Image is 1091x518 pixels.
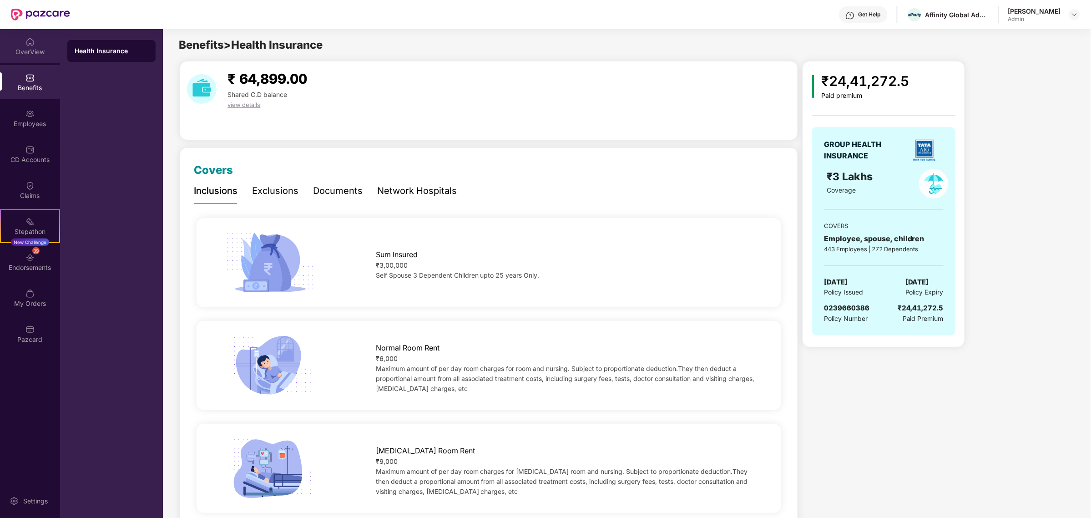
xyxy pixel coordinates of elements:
img: icon [222,332,318,399]
div: Exclusions [252,184,298,198]
img: insurerLogo [909,134,940,166]
img: svg+xml;base64,PHN2ZyBpZD0iTXlfT3JkZXJzIiBkYXRhLW5hbWU9Ik15IE9yZGVycyIgeG1sbnM9Imh0dHA6Ly93d3cudz... [25,289,35,298]
img: icon [812,75,814,98]
img: svg+xml;base64,PHN2ZyBpZD0iSGVscC0zMngzMiIgeG1sbnM9Imh0dHA6Ly93d3cudzMub3JnLzIwMDAvc3ZnIiB3aWR0aD... [846,11,855,20]
span: Policy Expiry [905,287,944,297]
div: Settings [20,497,51,506]
img: svg+xml;base64,PHN2ZyBpZD0iSG9tZSIgeG1sbnM9Imh0dHA6Ly93d3cudzMub3JnLzIwMDAvc3ZnIiB3aWR0aD0iMjAiIG... [25,37,35,46]
span: [DATE] [905,277,929,288]
img: svg+xml;base64,PHN2ZyBpZD0iRHJvcGRvd24tMzJ4MzIiIHhtbG5zPSJodHRwOi8vd3d3LnczLm9yZy8yMDAwL3N2ZyIgd2... [1071,11,1078,18]
span: view details [227,101,260,108]
div: Paid premium [822,92,909,100]
span: Maximum amount of per day room charges for room and nursing. Subject to proportionate deduction.T... [376,365,755,392]
img: policyIcon [919,169,949,198]
div: Network Hospitals [377,184,457,198]
img: icon [222,229,318,296]
div: ₹6,000 [376,354,756,364]
div: Stepathon [1,227,59,236]
span: Sum Insured [376,249,418,260]
span: Maximum amount of per day room charges for [MEDICAL_DATA] room and nursing. Subject to proportion... [376,467,748,495]
div: GROUP HEALTH INSURANCE [824,139,904,162]
div: New Challenge [11,239,49,246]
img: svg+xml;base64,PHN2ZyB4bWxucz0iaHR0cDovL3d3dy53My5vcmcvMjAwMC9zdmciIHdpZHRoPSIyMSIgaGVpZ2h0PSIyMC... [25,217,35,226]
span: Paid Premium [903,314,944,324]
div: Documents [313,184,363,198]
span: Covers [194,163,233,177]
span: [DATE] [824,277,848,288]
div: [PERSON_NAME] [1008,7,1061,15]
span: Shared C.D balance [227,91,287,98]
span: Normal Room Rent [376,342,439,354]
div: Inclusions [194,184,237,198]
span: Benefits > Health Insurance [179,38,323,51]
span: Policy Number [824,315,868,322]
div: ₹9,000 [376,457,756,467]
img: svg+xml;base64,PHN2ZyBpZD0iQmVuZWZpdHMiIHhtbG5zPSJodHRwOi8vd3d3LnczLm9yZy8yMDAwL3N2ZyIgd2lkdGg9Ij... [25,73,35,82]
img: svg+xml;base64,PHN2ZyBpZD0iQ0RfQWNjb3VudHMiIGRhdGEtbmFtZT0iQ0QgQWNjb3VudHMiIHhtbG5zPSJodHRwOi8vd3... [25,145,35,154]
div: Admin [1008,15,1061,23]
span: 0239660386 [824,304,869,312]
span: Coverage [827,186,856,194]
span: Self Spouse 3 Dependent Children upto 25 years Only. [376,271,540,279]
div: Health Insurance [75,46,148,56]
img: icon [222,435,318,502]
div: ₹3,00,000 [376,260,756,270]
span: Policy Issued [824,287,863,297]
div: Affinity Global Advertising Private Limited [925,10,989,19]
div: ₹24,41,272.5 [822,71,909,92]
div: 443 Employees | 272 Dependents [824,244,944,254]
img: affinity.png [908,13,921,17]
span: [MEDICAL_DATA] Room Rent [376,445,475,457]
div: Employee, spouse, children [824,233,944,244]
img: svg+xml;base64,PHN2ZyBpZD0iRW1wbG95ZWVzIiB4bWxucz0iaHR0cDovL3d3dy53My5vcmcvMjAwMC9zdmciIHdpZHRoPS... [25,109,35,118]
div: COVERS [824,221,944,230]
span: ₹3 Lakhs [827,170,876,183]
div: ₹24,41,272.5 [898,303,944,314]
img: svg+xml;base64,PHN2ZyBpZD0iRW5kb3JzZW1lbnRzIiB4bWxucz0iaHR0cDovL3d3dy53My5vcmcvMjAwMC9zdmciIHdpZH... [25,253,35,262]
div: 39 [32,247,40,254]
img: svg+xml;base64,PHN2ZyBpZD0iU2V0dGluZy0yMHgyMCIgeG1sbnM9Imh0dHA6Ly93d3cudzMub3JnLzIwMDAvc3ZnIiB3aW... [10,497,19,506]
img: download [187,74,217,104]
img: svg+xml;base64,PHN2ZyBpZD0iUGF6Y2FyZCIgeG1sbnM9Imh0dHA6Ly93d3cudzMub3JnLzIwMDAvc3ZnIiB3aWR0aD0iMj... [25,325,35,334]
div: Get Help [859,11,881,18]
span: ₹ 64,899.00 [227,71,307,87]
img: New Pazcare Logo [11,9,70,20]
img: svg+xml;base64,PHN2ZyBpZD0iQ2xhaW0iIHhtbG5zPSJodHRwOi8vd3d3LnczLm9yZy8yMDAwL3N2ZyIgd2lkdGg9IjIwIi... [25,181,35,190]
